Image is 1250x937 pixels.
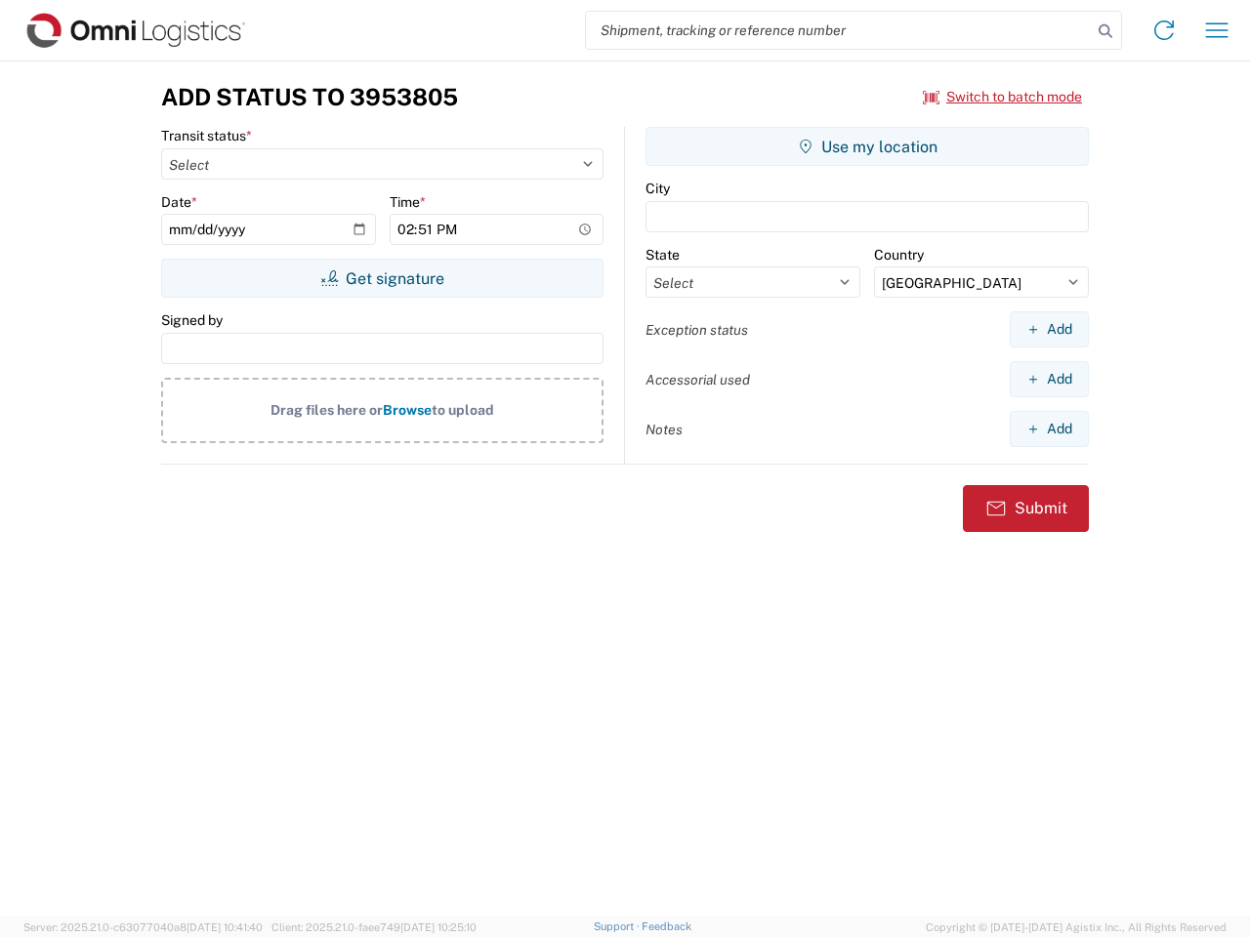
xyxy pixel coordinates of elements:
span: Browse [383,402,432,418]
label: Notes [646,421,683,438]
label: Signed by [161,311,223,329]
input: Shipment, tracking or reference number [586,12,1092,49]
label: City [646,180,670,197]
label: Exception status [646,321,748,339]
span: Client: 2025.21.0-faee749 [271,921,477,933]
span: [DATE] 10:25:10 [400,921,477,933]
label: Accessorial used [646,371,750,388]
label: Time [390,193,426,211]
button: Add [1010,311,1089,347]
span: [DATE] 10:41:40 [187,921,263,933]
label: Transit status [161,127,252,144]
button: Submit [963,485,1089,532]
label: Date [161,193,197,211]
span: to upload [432,402,494,418]
label: Country [874,246,924,264]
button: Get signature [161,259,604,298]
button: Add [1010,411,1089,447]
span: Copyright © [DATE]-[DATE] Agistix Inc., All Rights Reserved [926,918,1227,936]
a: Feedback [642,920,691,932]
label: State [646,246,680,264]
a: Support [594,920,643,932]
span: Drag files here or [271,402,383,418]
h3: Add Status to 3953805 [161,83,458,111]
button: Add [1010,361,1089,397]
button: Use my location [646,127,1089,166]
button: Switch to batch mode [923,81,1082,113]
span: Server: 2025.21.0-c63077040a8 [23,921,263,933]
